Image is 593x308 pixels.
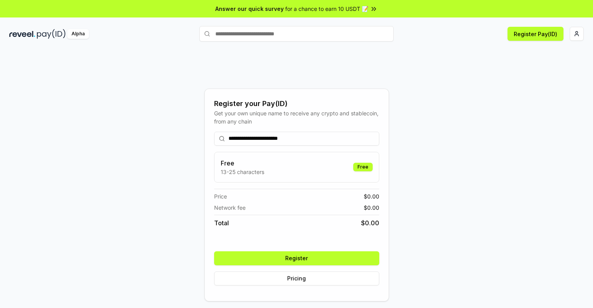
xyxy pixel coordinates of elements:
[508,27,563,41] button: Register Pay(ID)
[364,192,379,200] span: $ 0.00
[221,158,264,168] h3: Free
[361,218,379,228] span: $ 0.00
[215,5,284,13] span: Answer our quick survey
[37,29,66,39] img: pay_id
[214,251,379,265] button: Register
[214,271,379,285] button: Pricing
[214,109,379,125] div: Get your own unique name to receive any crypto and stablecoin, from any chain
[221,168,264,176] p: 13-25 characters
[214,204,246,212] span: Network fee
[214,192,227,200] span: Price
[67,29,89,39] div: Alpha
[353,163,373,171] div: Free
[285,5,368,13] span: for a chance to earn 10 USDT 📝
[364,204,379,212] span: $ 0.00
[214,98,379,109] div: Register your Pay(ID)
[9,29,35,39] img: reveel_dark
[214,218,229,228] span: Total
